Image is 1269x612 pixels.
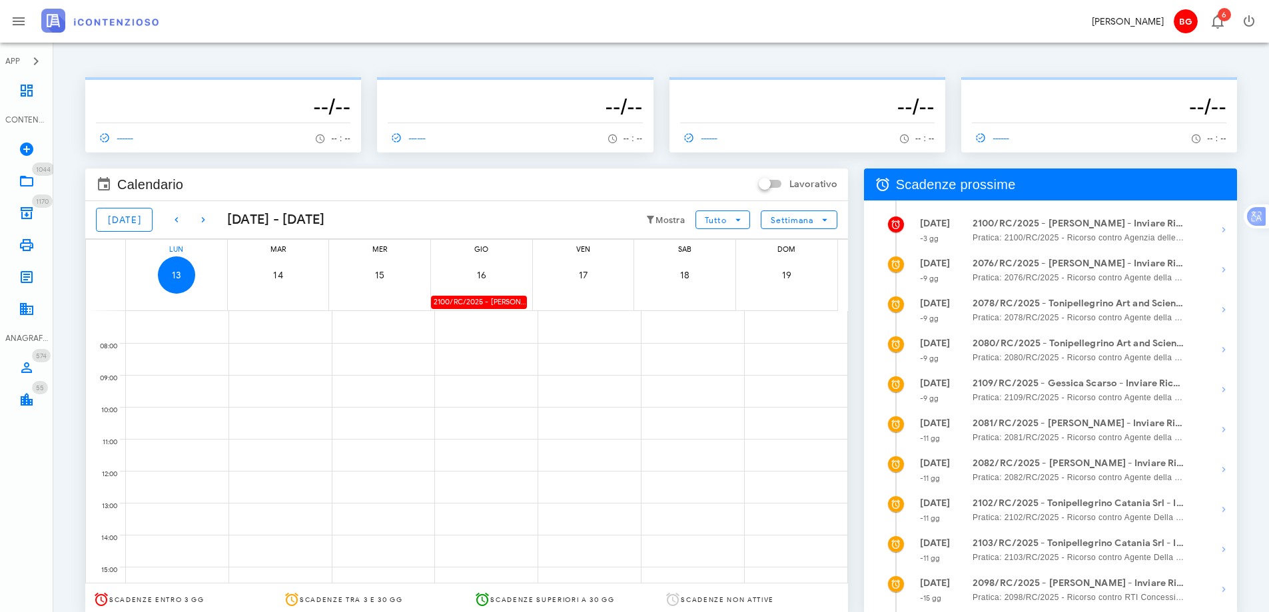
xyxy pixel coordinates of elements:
p: -------------- [680,83,935,93]
h3: --/-- [680,93,935,120]
strong: [DATE] [920,378,951,389]
button: 15 [361,256,398,294]
button: Mostra dettagli [1210,216,1237,243]
div: sab [634,240,735,256]
div: 14:00 [86,531,120,545]
strong: 2109/RC/2025 - Gessica Scarso - Inviare Ricorso [973,376,1184,391]
strong: [DATE] [920,298,951,309]
span: Pratica: 2082/RC/2025 - Ricorso contro Agente della Riscossione - prov. di [GEOGRAPHIC_DATA] [973,471,1184,484]
strong: [DATE] [920,418,951,429]
div: gio [431,240,532,256]
span: -- : -- [331,134,350,143]
div: mar [228,240,329,256]
button: Mostra dettagli [1210,456,1237,483]
strong: 2103/RC/2025 - Tonipellegrino Catania Srl - Inviare Ricorso [973,536,1184,551]
span: -- : -- [624,134,643,143]
strong: 2076/RC/2025 - [PERSON_NAME] - Inviare Ricorso [973,256,1184,271]
div: 12:00 [86,467,120,481]
div: dom [736,240,837,256]
small: -3 gg [920,234,939,243]
small: -15 gg [920,593,942,603]
strong: 2080/RC/2025 - Tonipellegrino Art and Science for Haird - Inviare Ricorso [973,336,1184,351]
div: mer [329,240,430,256]
span: ------ [680,132,719,144]
strong: 2081/RC/2025 - [PERSON_NAME] - Inviare Ricorso [973,416,1184,431]
button: Mostra dettagli [1210,256,1237,283]
span: Pratica: 2098/RC/2025 - Ricorso contro RTI Concessionario per la Riscossione Coattiva delle Entrate [973,591,1184,604]
span: ------ [972,132,1011,144]
span: Scadenze prossime [896,174,1016,195]
div: lun [126,240,227,256]
span: 15 [361,270,398,281]
small: -11 gg [920,513,941,523]
button: 14 [260,256,297,294]
p: -------------- [388,83,642,93]
button: Mostra dettagli [1210,536,1237,563]
div: ANAGRAFICA [5,332,48,344]
button: 13 [158,256,195,294]
span: Pratica: 2102/RC/2025 - Ricorso contro Agente Della Riscossione - Prov. Di [GEOGRAPHIC_DATA] [973,511,1184,524]
span: Pratica: 2078/RC/2025 - Ricorso contro Agente della Riscossione - prov. di [GEOGRAPHIC_DATA] [973,311,1184,324]
strong: [DATE] [920,577,951,589]
strong: 2102/RC/2025 - Tonipellegrino Catania Srl - Inviare Ricorso [973,496,1184,511]
div: 09:00 [86,371,120,386]
span: Pratica: 2076/RC/2025 - Ricorso contro Agente della Riscossione - prov. di [GEOGRAPHIC_DATA] [973,271,1184,284]
button: Tutto [695,210,750,229]
span: 14 [260,270,297,281]
p: -------------- [972,83,1226,93]
button: 19 [768,256,805,294]
span: 55 [36,384,44,392]
small: -9 gg [920,274,939,283]
button: Mostra dettagli [1210,576,1237,603]
strong: [DATE] [920,258,951,269]
span: Settimana [770,215,814,225]
div: 10:00 [86,403,120,418]
span: Pratica: 2080/RC/2025 - Ricorso contro Agente della Riscossione - prov. di [GEOGRAPHIC_DATA] [973,351,1184,364]
span: Scadenze non attive [681,595,774,604]
button: Distintivo [1201,5,1233,37]
span: -- : -- [1207,134,1226,143]
strong: [DATE] [920,458,951,469]
span: Pratica: 2100/RC/2025 - Ricorso contro Agenzia delle Entrate - Ufficio Territoriale di [GEOGRAPHI... [973,231,1184,244]
span: ------ [96,132,135,144]
p: -------------- [96,83,350,93]
button: Mostra dettagli [1210,416,1237,443]
strong: 2098/RC/2025 - [PERSON_NAME] - Inviare Ricorso [973,576,1184,591]
span: Distintivo [32,194,53,208]
span: 17 [565,270,602,281]
a: ------ [96,129,140,147]
span: Distintivo [32,349,51,362]
a: ------ [680,129,724,147]
span: 1170 [36,197,49,206]
label: Lavorativo [789,178,837,191]
span: -- : -- [915,134,935,143]
h3: --/-- [972,93,1226,120]
small: -9 gg [920,394,939,403]
small: Mostra [655,215,685,226]
button: Mostra dettagli [1210,336,1237,363]
div: ven [533,240,634,256]
span: 1044 [36,165,51,174]
span: 13 [158,270,195,281]
button: Mostra dettagli [1210,376,1237,403]
button: 18 [666,256,703,294]
img: logo-text-2x.png [41,9,159,33]
span: 19 [768,270,805,281]
span: 574 [36,352,47,360]
span: Scadenze entro 3 gg [109,595,205,604]
h3: --/-- [96,93,350,120]
span: Pratica: 2081/RC/2025 - Ricorso contro Agente della Riscossione - prov. di [GEOGRAPHIC_DATA] [973,431,1184,444]
div: 11:00 [86,435,120,450]
h3: --/-- [388,93,642,120]
strong: 2100/RC/2025 - [PERSON_NAME] - Inviare Ricorso [973,216,1184,231]
span: Pratica: 2103/RC/2025 - Ricorso contro Agente Della Riscossione - Prov. Di [GEOGRAPHIC_DATA] [973,551,1184,564]
span: Calendario [117,174,183,195]
a: ------ [388,129,432,147]
strong: [DATE] [920,537,951,549]
div: CONTENZIOSO [5,114,48,126]
button: [DATE] [96,208,153,232]
button: BG [1169,5,1201,37]
div: 15:00 [86,563,120,577]
span: Scadenze tra 3 e 30 gg [300,595,403,604]
small: -9 gg [920,354,939,363]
